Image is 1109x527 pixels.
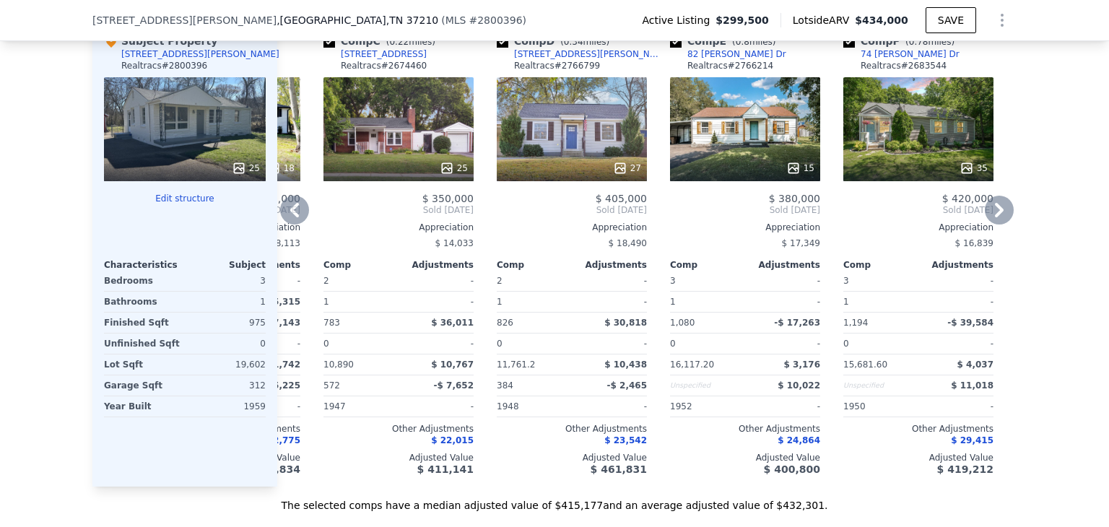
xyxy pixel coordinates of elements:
[185,259,266,271] div: Subject
[988,6,1017,35] button: Show Options
[323,259,399,271] div: Comp
[786,161,814,175] div: 15
[778,435,820,445] span: $ 24,864
[104,354,182,375] div: Lot Sqft
[104,259,185,271] div: Characteristics
[497,339,503,349] span: 0
[104,193,266,204] button: Edit structure
[670,396,742,417] div: 1952
[386,14,438,26] span: , TN 37210
[604,318,647,328] span: $ 30,818
[843,318,868,328] span: 1,194
[401,292,474,312] div: -
[926,7,976,33] button: SAVE
[188,375,266,396] div: 312
[497,360,535,370] span: 11,761.2
[947,318,993,328] span: -$ 39,584
[670,452,820,463] div: Adjusted Value
[843,292,916,312] div: 1
[104,271,182,291] div: Bedrooms
[121,60,207,71] div: Realtracs # 2800396
[497,318,513,328] span: 826
[900,37,960,47] span: ( miles)
[670,48,786,60] a: 82 [PERSON_NAME] Dr
[497,452,647,463] div: Adjusted Value
[604,360,647,370] span: $ 10,438
[434,380,474,391] span: -$ 7,652
[104,334,182,354] div: Unfinished Sqft
[778,380,820,391] span: $ 10,022
[670,318,695,328] span: 1,080
[323,423,474,435] div: Other Adjustments
[323,339,329,349] span: 0
[104,292,182,312] div: Bathrooms
[514,48,664,60] div: [STREET_ADDRESS][PERSON_NAME]
[748,292,820,312] div: -
[843,452,993,463] div: Adjusted Value
[188,334,266,354] div: 0
[575,292,647,312] div: -
[261,318,300,328] span: -$ 7,143
[670,204,820,216] span: Sold [DATE]
[188,271,266,291] div: 3
[497,204,647,216] span: Sold [DATE]
[670,423,820,435] div: Other Adjustments
[417,463,474,475] span: $ 411,141
[951,435,993,445] span: $ 29,415
[323,222,474,233] div: Appreciation
[323,396,396,417] div: 1947
[104,375,182,396] div: Garage Sqft
[380,37,441,47] span: ( miles)
[572,259,647,271] div: Adjustments
[92,487,1017,513] div: The selected comps have a median adjusted value of $415,177 and an average adjusted value of $432...
[843,339,849,349] span: 0
[554,37,615,47] span: ( miles)
[323,34,441,48] div: Comp C
[277,13,438,27] span: , [GEOGRAPHIC_DATA]
[843,204,993,216] span: Sold [DATE]
[323,276,329,286] span: 2
[726,37,781,47] span: ( miles)
[323,380,340,391] span: 572
[323,292,396,312] div: 1
[497,276,503,286] span: 2
[843,259,918,271] div: Comp
[441,13,526,27] div: ( )
[687,48,786,60] div: 82 [PERSON_NAME] Dr
[564,37,583,47] span: 0.34
[774,318,820,328] span: -$ 17,263
[445,14,466,26] span: MLS
[960,161,988,175] div: 35
[401,271,474,291] div: -
[497,396,569,417] div: 1948
[716,13,769,27] span: $299,500
[575,334,647,354] div: -
[670,34,782,48] div: Comp E
[575,271,647,291] div: -
[469,14,522,26] span: # 2800396
[323,452,474,463] div: Adjusted Value
[843,396,916,417] div: 1950
[431,318,474,328] span: $ 36,011
[431,360,474,370] span: $ 10,767
[687,60,773,71] div: Realtracs # 2766214
[782,238,820,248] span: $ 17,349
[262,238,300,248] span: $ 18,113
[258,435,300,445] span: $ 32,775
[188,354,266,375] div: 19,602
[843,360,887,370] span: 15,681.60
[575,396,647,417] div: -
[104,396,182,417] div: Year Built
[613,161,641,175] div: 27
[341,60,427,71] div: Realtracs # 2674460
[670,222,820,233] div: Appreciation
[670,375,742,396] div: Unspecified
[843,48,960,60] a: 74 [PERSON_NAME] Dr
[745,259,820,271] div: Adjustments
[748,271,820,291] div: -
[670,339,676,349] span: 0
[435,238,474,248] span: $ 14,033
[670,276,676,286] span: 3
[401,396,474,417] div: -
[951,380,993,391] span: $ 11,018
